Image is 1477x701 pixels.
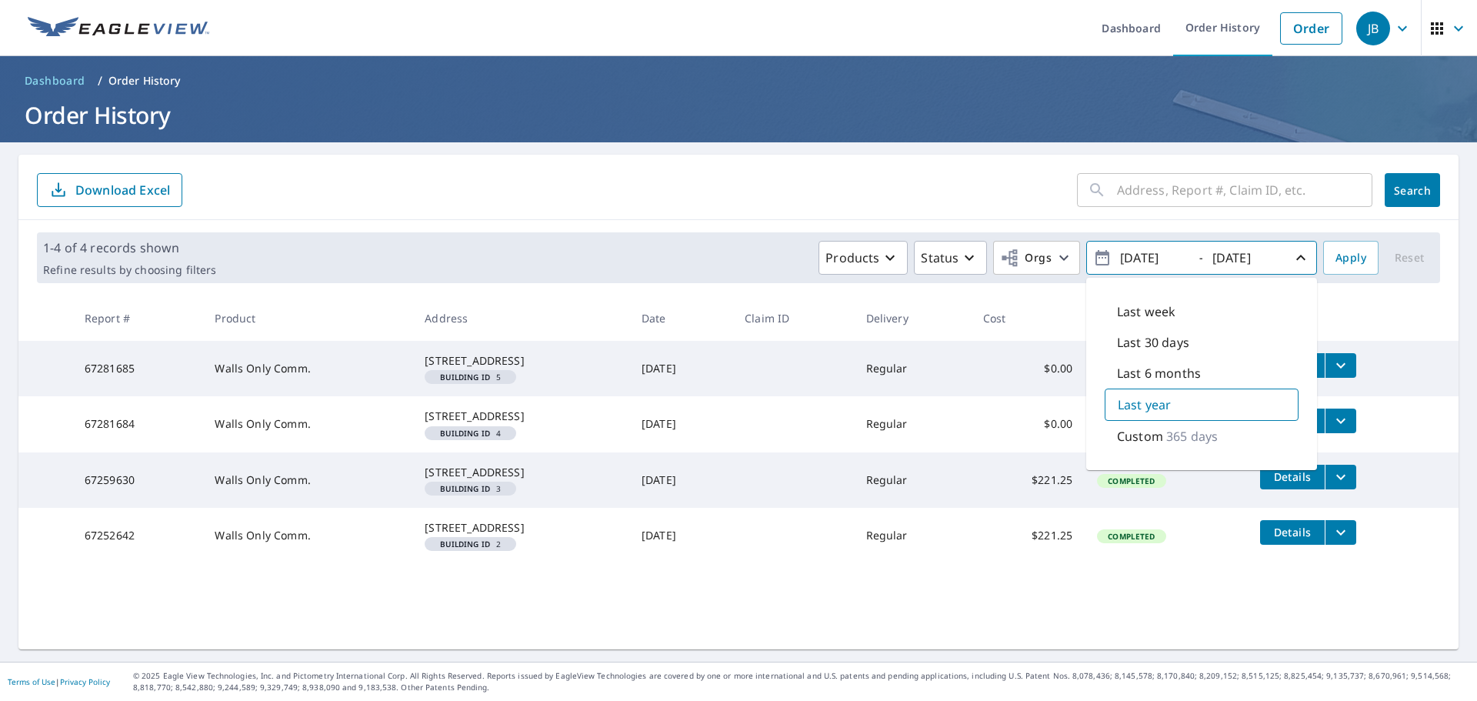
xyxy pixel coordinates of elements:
[1323,241,1379,275] button: Apply
[1269,469,1315,484] span: Details
[440,485,490,492] em: Building ID
[72,508,203,563] td: 67252642
[1118,396,1171,414] p: Last year
[1086,241,1317,275] button: -
[25,73,85,88] span: Dashboard
[1280,12,1342,45] a: Order
[425,520,617,536] div: [STREET_ADDRESS]
[854,452,971,508] td: Regular
[1260,465,1325,489] button: detailsBtn-67259630
[431,485,510,492] span: 3
[1117,169,1372,212] input: Address, Report #, Claim ID, etc.
[18,68,92,93] a: Dashboard
[431,540,510,548] span: 2
[440,373,490,381] em: Building ID
[431,429,510,437] span: 4
[1105,296,1299,327] div: Last week
[1325,409,1356,433] button: filesDropdownBtn-67281684
[1325,353,1356,378] button: filesDropdownBtn-67281685
[1105,389,1299,421] div: Last year
[1335,249,1366,268] span: Apply
[1105,327,1299,358] div: Last 30 days
[72,341,203,396] td: 67281685
[825,249,879,267] p: Products
[1385,173,1440,207] button: Search
[72,295,203,341] th: Report #
[921,249,959,267] p: Status
[914,241,987,275] button: Status
[425,353,617,369] div: [STREET_ADDRESS]
[425,465,617,480] div: [STREET_ADDRESS]
[75,182,170,199] p: Download Excel
[43,239,216,257] p: 1-4 of 4 records shown
[8,677,110,686] p: |
[1117,302,1175,321] p: Last week
[1166,427,1218,446] p: 365 days
[108,73,181,88] p: Order History
[854,508,971,563] td: Regular
[431,373,510,381] span: 5
[629,452,732,508] td: [DATE]
[1000,249,1052,268] span: Orgs
[1115,245,1191,270] input: yyyy/mm/dd
[854,396,971,452] td: Regular
[854,341,971,396] td: Regular
[819,241,908,275] button: Products
[440,429,490,437] em: Building ID
[202,396,412,452] td: Walls Only Comm.
[28,17,209,40] img: EV Logo
[1269,525,1315,539] span: Details
[8,676,55,687] a: Terms of Use
[43,263,216,277] p: Refine results by choosing filters
[425,409,617,424] div: [STREET_ADDRESS]
[37,173,182,207] button: Download Excel
[1397,183,1428,198] span: Search
[98,72,102,90] li: /
[1093,245,1310,272] span: -
[1105,358,1299,389] div: Last 6 months
[1325,520,1356,545] button: filesDropdownBtn-67252642
[1085,295,1248,341] th: Status
[440,540,490,548] em: Building ID
[971,341,1085,396] td: $0.00
[1099,531,1164,542] span: Completed
[993,241,1080,275] button: Orgs
[18,68,1459,93] nav: breadcrumb
[971,508,1085,563] td: $221.25
[202,341,412,396] td: Walls Only Comm.
[629,295,732,341] th: Date
[1356,12,1390,45] div: JB
[1099,476,1164,486] span: Completed
[133,670,1469,693] p: © 2025 Eagle View Technologies, Inc. and Pictometry International Corp. All Rights Reserved. Repo...
[202,452,412,508] td: Walls Only Comm.
[60,676,110,687] a: Privacy Policy
[1105,421,1299,452] div: Custom365 days
[1325,465,1356,489] button: filesDropdownBtn-67259630
[854,295,971,341] th: Delivery
[971,396,1085,452] td: $0.00
[412,295,629,341] th: Address
[18,99,1459,131] h1: Order History
[202,508,412,563] td: Walls Only Comm.
[971,295,1085,341] th: Cost
[629,341,732,396] td: [DATE]
[629,396,732,452] td: [DATE]
[1117,333,1189,352] p: Last 30 days
[72,452,203,508] td: 67259630
[72,396,203,452] td: 67281684
[1117,364,1201,382] p: Last 6 months
[1208,245,1283,270] input: yyyy/mm/dd
[1117,427,1163,446] p: Custom
[629,508,732,563] td: [DATE]
[202,295,412,341] th: Product
[732,295,853,341] th: Claim ID
[1260,520,1325,545] button: detailsBtn-67252642
[971,452,1085,508] td: $221.25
